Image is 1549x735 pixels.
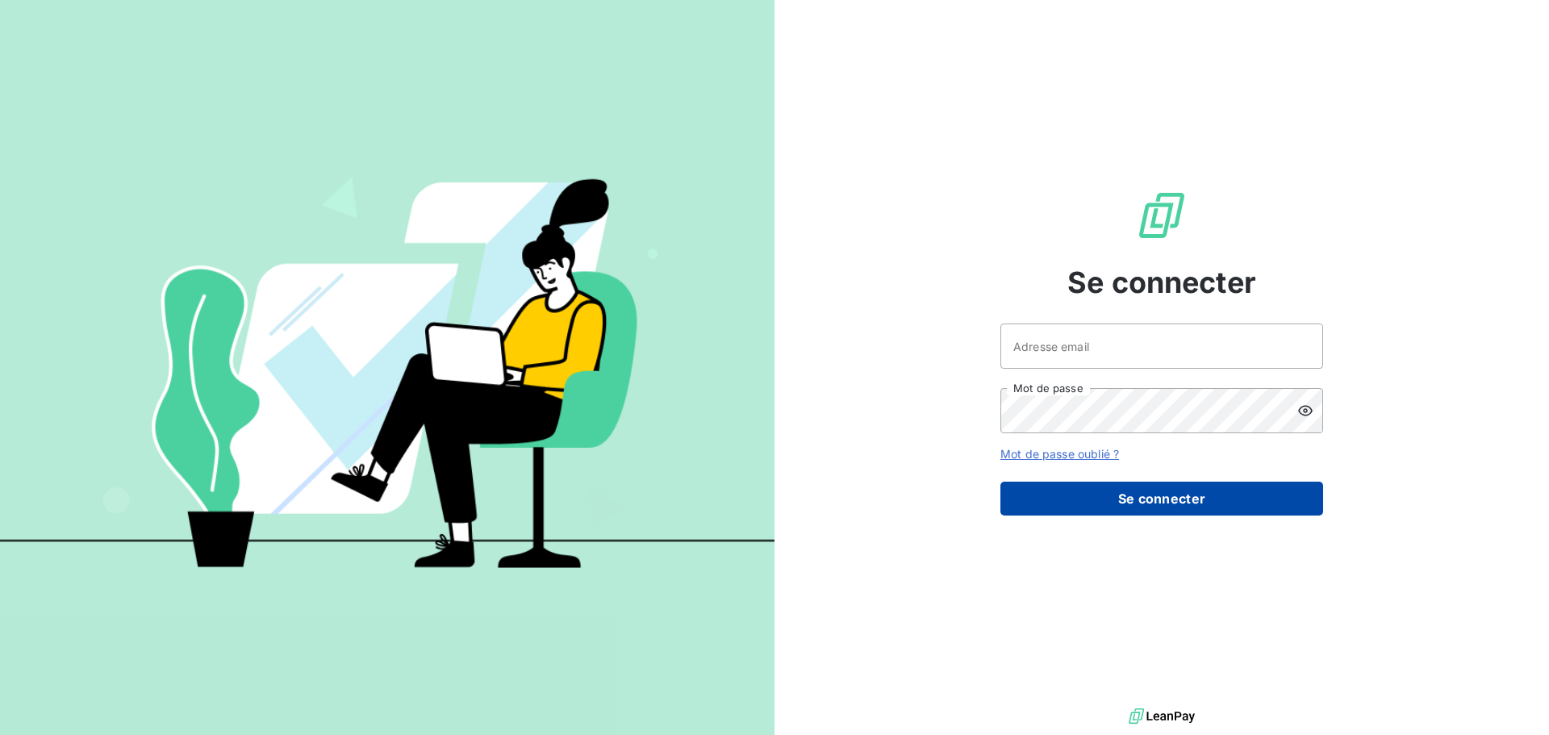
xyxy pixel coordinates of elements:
[1000,482,1323,516] button: Se connecter
[1000,324,1323,369] input: placeholder
[1067,261,1256,304] span: Se connecter
[1000,447,1119,461] a: Mot de passe oublié ?
[1136,190,1188,241] img: Logo LeanPay
[1129,704,1195,729] img: logo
